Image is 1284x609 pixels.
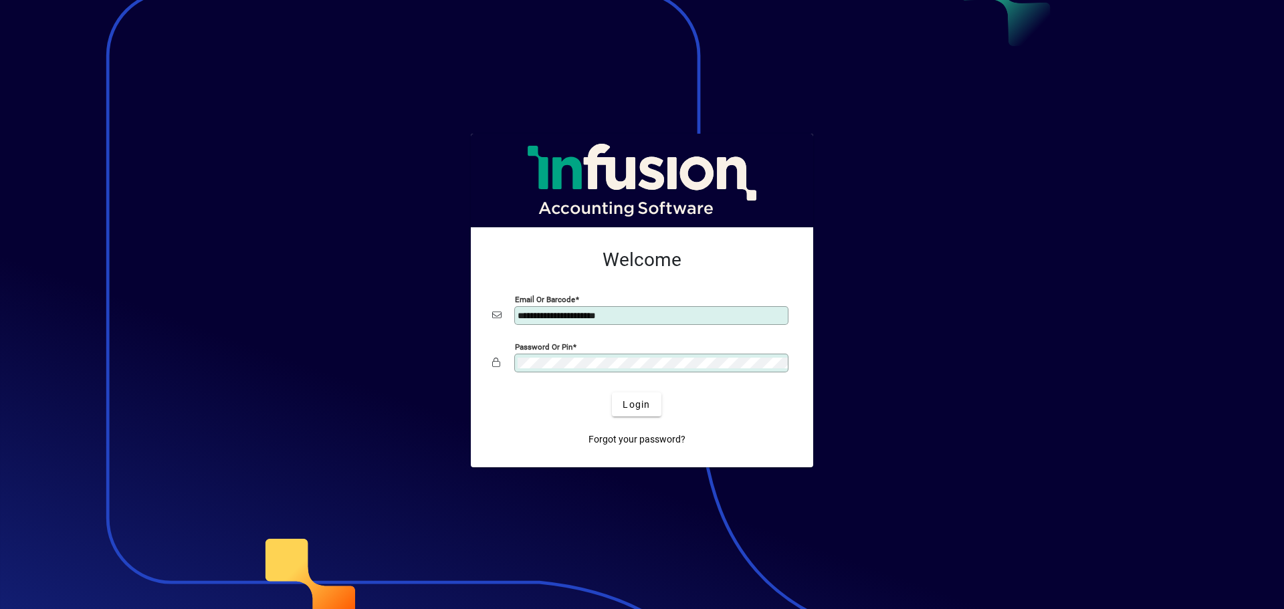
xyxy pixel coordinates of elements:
[583,427,691,451] a: Forgot your password?
[588,433,685,447] span: Forgot your password?
[515,295,575,304] mat-label: Email or Barcode
[492,249,792,271] h2: Welcome
[623,398,650,412] span: Login
[612,392,661,416] button: Login
[515,342,572,352] mat-label: Password or Pin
